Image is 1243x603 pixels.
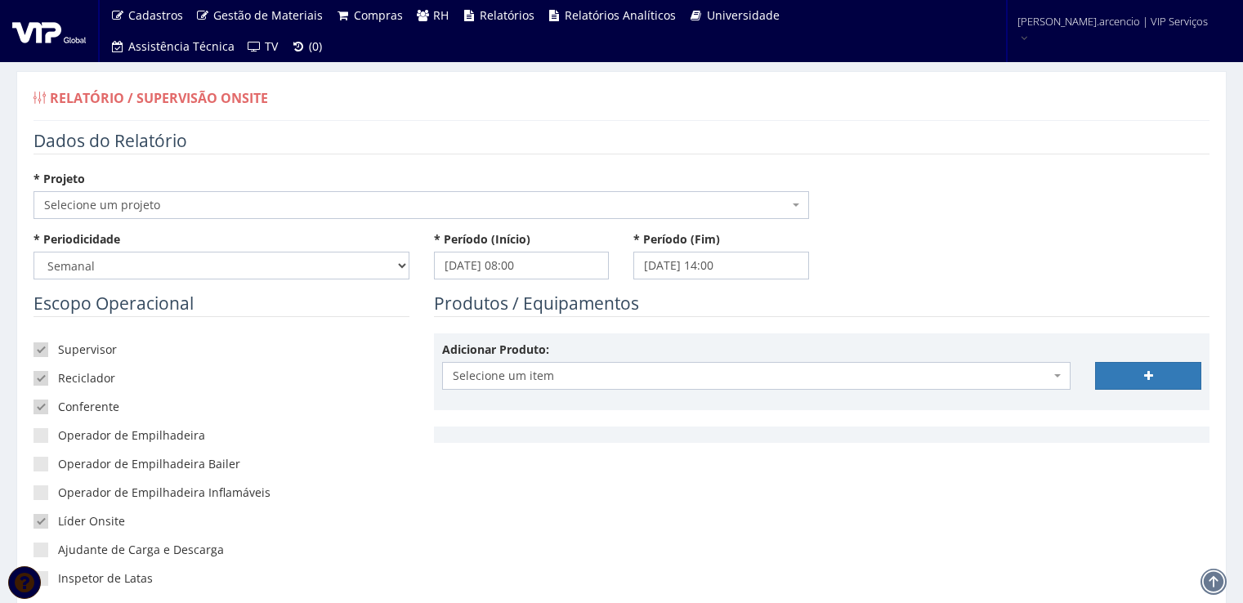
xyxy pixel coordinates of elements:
label: Conferente [34,399,409,415]
label: Ajudante de Carga e Descarga [34,542,409,558]
span: RH [433,7,449,23]
span: Cadastros [128,7,183,23]
label: * Periodicidade [34,231,120,248]
label: Operador de Empilhadeira Inflamáveis [34,485,409,501]
span: Universidade [707,7,780,23]
label: * Período (Início) [434,231,530,248]
span: Selecione um item [453,368,1050,384]
span: (0) [309,38,322,54]
span: [PERSON_NAME].arcencio | VIP Serviços [1017,13,1208,29]
label: Operador de Empilhadeira [34,427,409,444]
a: (0) [284,31,329,62]
span: Assistência Técnica [128,38,235,54]
span: Relatórios Analíticos [565,7,676,23]
label: Operador de Empilhadeira Bailer [34,456,409,472]
a: TV [241,31,285,62]
img: logo [12,19,86,43]
span: Relatórios [480,7,534,23]
span: Gestão de Materiais [213,7,323,23]
legend: Dados do Relatório [34,129,1209,154]
span: Selecione um projeto [44,197,789,213]
label: Supervisor [34,342,409,358]
label: Líder Onsite [34,513,409,529]
label: Adicionar Produto: [442,342,549,358]
label: Reciclador [34,370,409,386]
a: Assistência Técnica [104,31,241,62]
label: Inspetor de Latas [34,570,409,587]
label: * Período (Fim) [633,231,720,248]
legend: Produtos / Equipamentos [434,292,1209,317]
span: Selecione um item [442,362,1071,390]
span: Relatório / Supervisão Onsite [50,89,268,107]
label: * Projeto [34,171,85,187]
legend: Escopo Operacional [34,292,409,317]
span: Compras [354,7,403,23]
span: TV [265,38,278,54]
span: Selecione um projeto [34,191,809,219]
